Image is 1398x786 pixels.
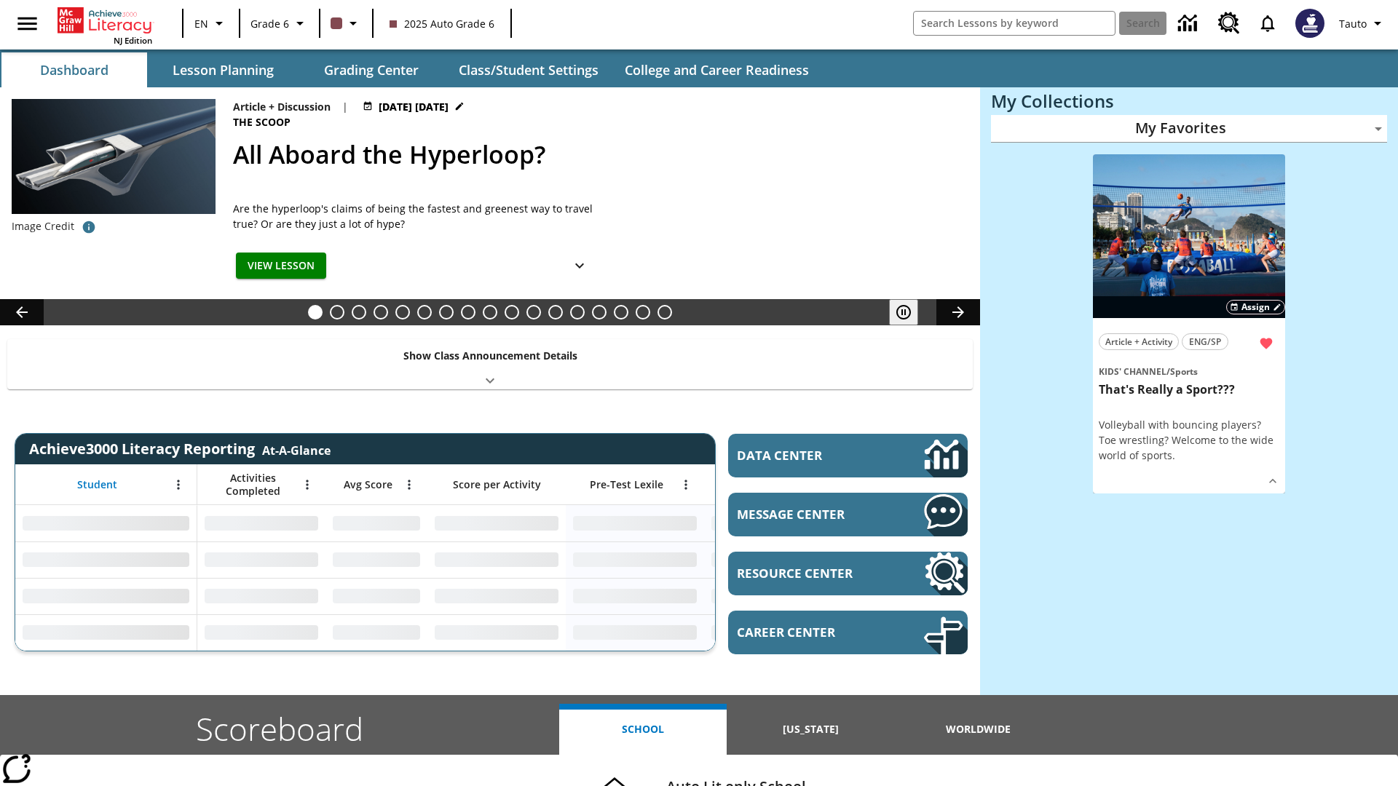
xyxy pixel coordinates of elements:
[657,305,672,319] button: Slide 17 The Constitution's Balancing Act
[398,474,420,496] button: Open Menu
[675,474,697,496] button: Open Menu
[889,299,918,325] button: Pause
[374,305,388,319] button: Slide 4 Cars of the Future?
[114,35,152,46] span: NJ Edition
[12,219,74,234] p: Image Credit
[352,305,366,319] button: Slide 3 Dirty Jobs Kids Had To Do
[197,578,325,614] div: No Data,
[737,447,874,464] span: Data Center
[1,52,147,87] button: Dashboard
[1099,363,1279,379] span: Topic: Kids' Channel/Sports
[6,2,49,45] button: Open side menu
[299,52,444,87] button: Grading Center
[1295,9,1324,38] img: Avatar
[727,704,894,755] button: [US_STATE]
[1249,4,1287,42] a: Notifications
[1166,365,1170,378] span: /
[194,16,208,31] span: EN
[1099,382,1279,397] h3: That's Really a Sport???
[197,541,325,578] div: No Data,
[417,305,432,319] button: Slide 6 Solar Power to the People
[1226,300,1285,314] button: Assign Choose Dates
[991,115,1387,143] div: My Favorites
[233,99,331,114] p: Article + Discussion
[1209,4,1249,43] a: Resource Center, Will open in new tab
[728,434,968,477] a: Data Center
[614,305,628,319] button: Slide 15 Remembering Justice O'Connor
[233,136,963,173] h2: All Aboard the Hyperloop?
[197,614,325,651] div: No Data,
[991,91,1387,111] h3: My Collections
[565,253,594,279] button: Show Details
[728,611,968,654] a: Career Center
[1105,334,1172,349] span: Article + Activity
[1339,16,1367,31] span: Tauto
[505,305,519,319] button: Slide 10 Mixed Practice: Citing Evidence
[1099,365,1166,378] span: Kids' Channel
[12,99,216,214] img: Artist rendering of Hyperloop TT vehicle entering a tunnel
[737,565,880,581] span: Resource Center
[262,440,331,458] div: At-A-Glance
[205,472,301,498] span: Activities Completed
[245,10,315,36] button: Grade: Grade 6, Select a grade
[233,114,293,130] span: The Scoop
[379,99,449,114] span: [DATE] [DATE]
[58,4,152,46] div: Home
[325,10,368,36] button: Class color is dark brown. Change class color
[1241,301,1270,314] span: Assign
[325,578,427,614] div: No Data,
[483,305,497,319] button: Slide 9 The Invasion of the Free CD
[1182,333,1228,350] button: ENG/SP
[439,305,454,319] button: Slide 7 Attack of the Terrifying Tomatoes
[325,541,427,578] div: No Data,
[197,505,325,541] div: No Data,
[403,348,577,363] p: Show Class Announcement Details
[737,506,880,523] span: Message Center
[704,578,842,614] div: No Data,
[29,439,331,458] span: Achieve3000 Literacy Reporting
[74,214,103,240] button: Photo credit: Hyperloop Transportation Technologies
[236,253,326,279] button: View Lesson
[342,99,348,114] span: |
[570,305,585,319] button: Slide 13 Cooking Up Native Traditions
[704,541,842,578] div: No Data,
[308,305,323,319] button: Slide 1 All Aboard the Hyperloop?
[737,624,880,640] span: Career Center
[453,478,541,491] span: Score per Activity
[167,474,189,496] button: Open Menu
[1287,4,1333,42] button: Select a new avatar
[526,305,541,319] button: Slide 11 Pre-release lesson
[704,614,842,651] div: No Data,
[325,614,427,651] div: No Data,
[360,99,467,114] button: Jul 21 - Jun 30 Choose Dates
[447,52,610,87] button: Class/Student Settings
[296,474,318,496] button: Open Menu
[548,305,563,319] button: Slide 12 Career Lesson
[1253,330,1279,357] button: Remove from Favorites
[636,305,650,319] button: Slide 16 Point of View
[233,201,597,231] div: Are the hyperloop's claims of being the fastest and greenest way to travel true? Or are they just...
[1333,10,1392,36] button: Profile/Settings
[250,16,289,31] span: Grade 6
[58,6,152,35] a: Home
[330,305,344,319] button: Slide 2 Do You Want Fries With That?
[1099,333,1179,350] button: Article + Activity
[613,52,821,87] button: College and Career Readiness
[895,704,1062,755] button: Worldwide
[592,305,607,319] button: Slide 14 Hooray for Constitution Day!
[936,299,980,325] button: Lesson carousel, Next
[395,305,410,319] button: Slide 5 The Last Homesteaders
[461,305,475,319] button: Slide 8 Fashion Forward in Ancient Rome
[728,493,968,536] a: Message Center
[77,478,117,491] span: Student
[150,52,296,87] button: Lesson Planning
[344,478,392,491] span: Avg Score
[1170,365,1198,378] span: Sports
[704,505,842,541] div: No Data,
[728,552,968,595] a: Resource Center, Will open in new tab
[1262,470,1284,492] button: Show Details
[390,16,494,31] span: 2025 Auto Grade 6
[188,10,234,36] button: Language: EN, Select a language
[1099,417,1279,463] div: Volleyball with bouncing players? Toe wrestling? Welcome to the wide world of sports.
